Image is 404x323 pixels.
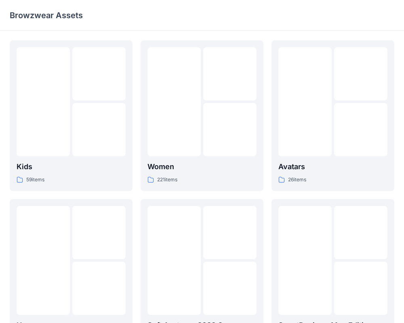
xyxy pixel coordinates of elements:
a: Kids59items [10,40,133,191]
p: 26 items [288,176,306,184]
a: Women221items [141,40,263,191]
p: Women [147,161,257,172]
p: 221 items [157,176,177,184]
p: Kids [17,161,126,172]
a: Avatars26items [271,40,394,191]
p: Avatars [278,161,387,172]
p: 59 items [26,176,44,184]
p: Browzwear Assets [10,10,83,21]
